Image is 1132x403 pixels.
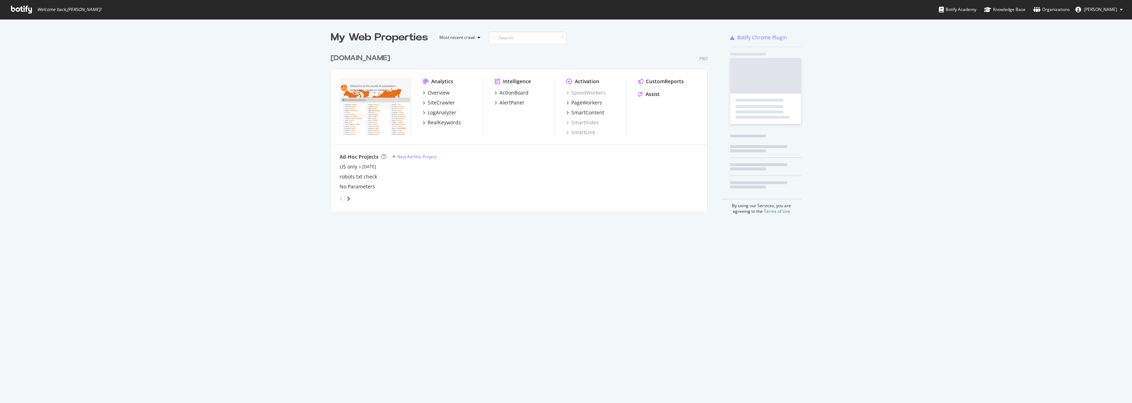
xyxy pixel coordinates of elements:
[499,99,524,106] div: AlertPanel
[571,109,604,116] div: SmartContent
[340,183,375,190] a: No Parameters
[340,173,377,180] a: robots.txt check
[397,154,437,160] div: New Ad-Hoc Project
[638,91,660,98] a: Assist
[495,89,529,96] a: ActionBoard
[566,119,599,126] a: SmartIndex
[37,7,101,12] span: Welcome back, [PERSON_NAME] !
[362,164,376,170] a: [DATE]
[638,78,684,85] a: CustomReports
[730,34,787,41] a: Botify Chrome Plugin
[423,89,450,96] a: Overview
[392,154,437,160] a: New Ad-Hoc Project
[431,78,453,85] div: Analytics
[721,199,801,214] div: By using our Services, you are agreeing to the
[331,53,390,63] div: [DOMAIN_NAME]
[1070,4,1128,15] button: [PERSON_NAME]
[423,109,456,116] a: LogAnalyzer
[346,195,351,202] div: angle-right
[699,56,707,62] div: Pro
[566,109,604,116] a: SmartContent
[566,99,602,106] a: PageWorkers
[340,78,411,135] img: www.IFM.com
[428,119,461,126] div: RealKeywords
[428,109,456,116] div: LogAnalyzer
[434,32,483,43] button: Most recent crawl
[428,89,450,96] div: Overview
[439,35,475,40] div: Most recent crawl
[428,99,455,106] div: SiteCrawler
[340,153,379,160] div: Ad-Hoc Projects
[566,129,595,136] a: SmartLink
[939,6,976,13] div: Botify Academy
[503,78,531,85] div: Intelligence
[646,91,660,98] div: Assist
[331,45,713,211] div: grid
[499,89,529,96] div: ActionBoard
[489,32,567,44] input: Search
[764,208,790,214] a: Terms of Use
[737,34,787,41] div: Botify Chrome Plugin
[984,6,1026,13] div: Knowledge Base
[1033,6,1070,13] div: Organizations
[575,78,599,85] div: Activation
[331,53,393,63] a: [DOMAIN_NAME]
[340,163,357,170] a: US only
[1084,6,1117,12] span: Aaron Wentzel
[495,99,524,106] a: AlertPanel
[331,30,428,45] div: My Web Properties
[571,99,602,106] div: PageWorkers
[423,119,461,126] a: RealKeywords
[646,78,684,85] div: CustomReports
[423,99,455,106] a: SiteCrawler
[337,193,346,204] div: angle-left
[566,89,606,96] a: SpeedWorkers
